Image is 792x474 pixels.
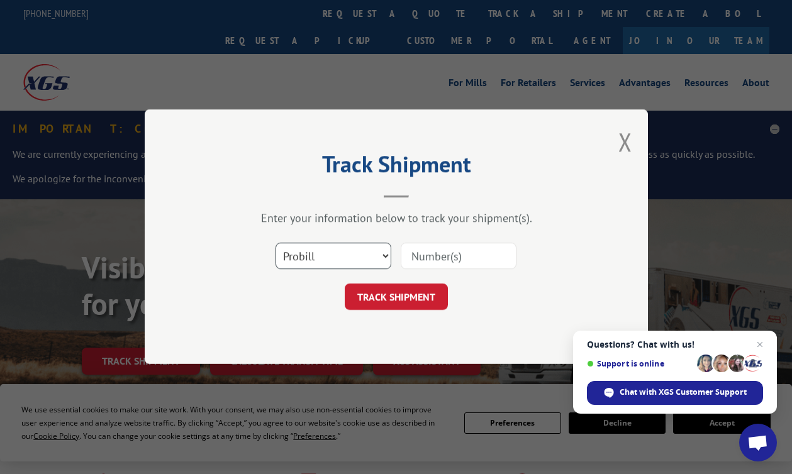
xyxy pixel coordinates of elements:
[618,125,632,158] button: Close modal
[587,339,763,350] span: Questions? Chat with us!
[345,284,448,311] button: TRACK SHIPMENT
[587,381,763,405] div: Chat with XGS Customer Support
[620,387,747,398] span: Chat with XGS Customer Support
[752,337,767,352] span: Close chat
[401,243,516,270] input: Number(s)
[587,359,693,368] span: Support is online
[208,211,585,226] div: Enter your information below to track your shipment(s).
[739,424,777,461] div: Open chat
[208,155,585,179] h2: Track Shipment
